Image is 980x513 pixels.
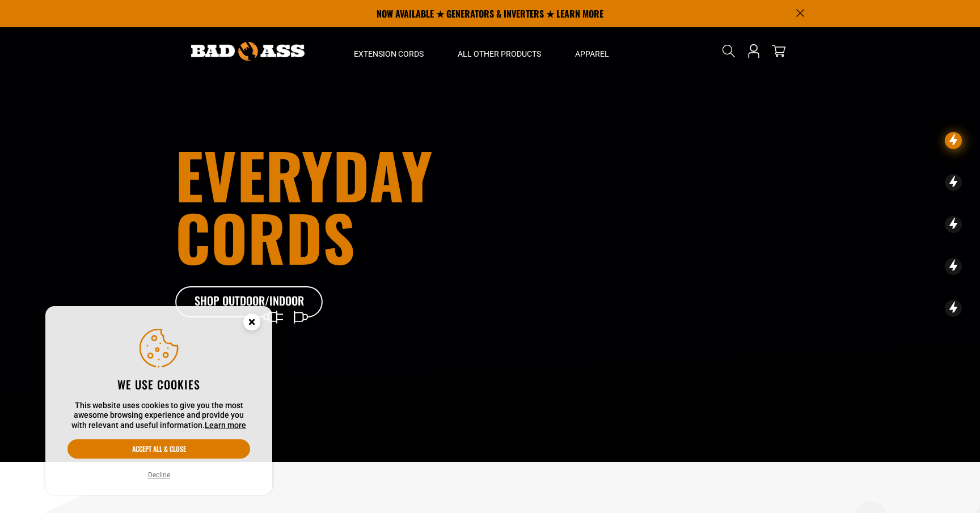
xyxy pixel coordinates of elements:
h2: We use cookies [67,377,250,392]
summary: Search [720,42,738,60]
p: This website uses cookies to give you the most awesome browsing experience and provide you with r... [67,401,250,431]
aside: Cookie Consent [45,306,272,495]
span: Extension Cords [354,49,424,59]
summary: Extension Cords [337,27,441,75]
h1: Everyday cords [175,143,553,268]
summary: All Other Products [441,27,558,75]
img: Bad Ass Extension Cords [191,42,305,61]
button: Accept all & close [67,439,250,459]
span: Apparel [575,49,609,59]
span: All Other Products [458,49,541,59]
button: Decline [145,469,174,481]
a: Shop Outdoor/Indoor [175,286,323,318]
a: Learn more [205,421,246,430]
summary: Apparel [558,27,626,75]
